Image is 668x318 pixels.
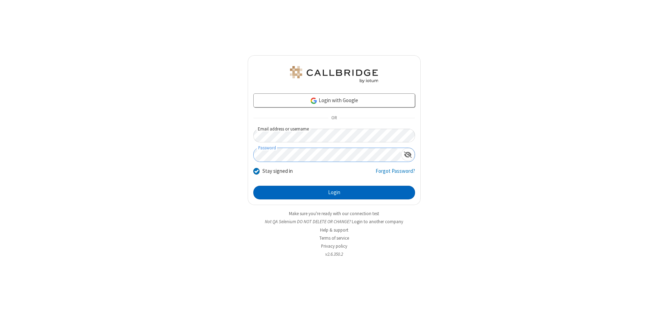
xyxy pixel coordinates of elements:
label: Stay signed in [262,167,293,175]
a: Terms of service [319,235,349,241]
button: Login [253,186,415,200]
a: Privacy policy [321,243,347,249]
button: Login to another company [352,218,403,225]
a: Login with Google [253,93,415,107]
li: Not QA Selenium DO NOT DELETE OR CHANGE? [248,218,421,225]
img: google-icon.png [310,97,318,105]
li: v2.6.350.2 [248,251,421,257]
input: Password [254,148,401,162]
a: Help & support [320,227,348,233]
span: OR [328,113,340,123]
img: QA Selenium DO NOT DELETE OR CHANGE [289,66,379,83]
input: Email address or username [253,129,415,142]
a: Forgot Password? [376,167,415,181]
a: Make sure you're ready with our connection test [289,211,379,217]
div: Show password [401,148,415,161]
